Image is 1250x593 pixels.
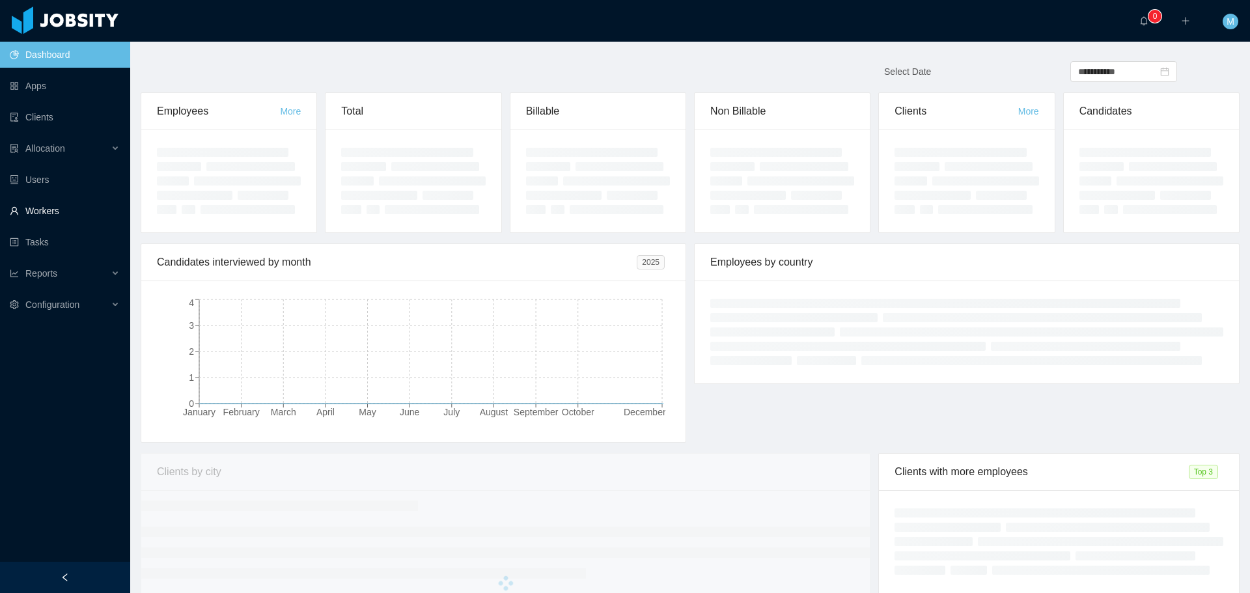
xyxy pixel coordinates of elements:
div: Non Billable [710,93,854,130]
a: icon: robotUsers [10,167,120,193]
span: Top 3 [1189,465,1218,479]
div: Clients [895,93,1018,130]
span: Select Date [884,66,931,77]
div: Employees [157,93,280,130]
span: M [1227,14,1234,29]
a: icon: profileTasks [10,229,120,255]
a: More [280,106,301,117]
div: Billable [526,93,670,130]
i: icon: bell [1139,16,1148,25]
tspan: 2 [189,346,194,357]
span: 2025 [637,255,665,269]
tspan: June [400,407,420,417]
span: Allocation [25,143,65,154]
tspan: September [514,407,559,417]
tspan: December [624,407,666,417]
div: Candidates [1079,93,1223,130]
tspan: August [480,407,508,417]
a: icon: appstoreApps [10,73,120,99]
i: icon: solution [10,144,19,153]
a: icon: auditClients [10,104,120,130]
span: Reports [25,268,57,279]
tspan: October [562,407,594,417]
tspan: 1 [189,372,194,383]
tspan: March [271,407,296,417]
div: Employees by country [710,244,1223,281]
a: icon: pie-chartDashboard [10,42,120,68]
a: icon: userWorkers [10,198,120,224]
tspan: 4 [189,297,194,308]
tspan: 3 [189,320,194,331]
i: icon: line-chart [10,269,19,278]
i: icon: calendar [1160,67,1169,76]
div: Total [341,93,485,130]
tspan: February [223,407,260,417]
tspan: January [183,407,215,417]
div: Candidates interviewed by month [157,244,637,281]
sup: 0 [1148,10,1161,23]
tspan: April [316,407,335,417]
i: icon: plus [1181,16,1190,25]
tspan: 0 [189,398,194,409]
a: More [1018,106,1039,117]
i: icon: setting [10,300,19,309]
div: Clients with more employees [895,454,1188,490]
tspan: July [443,407,460,417]
tspan: May [359,407,376,417]
span: Configuration [25,299,79,310]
